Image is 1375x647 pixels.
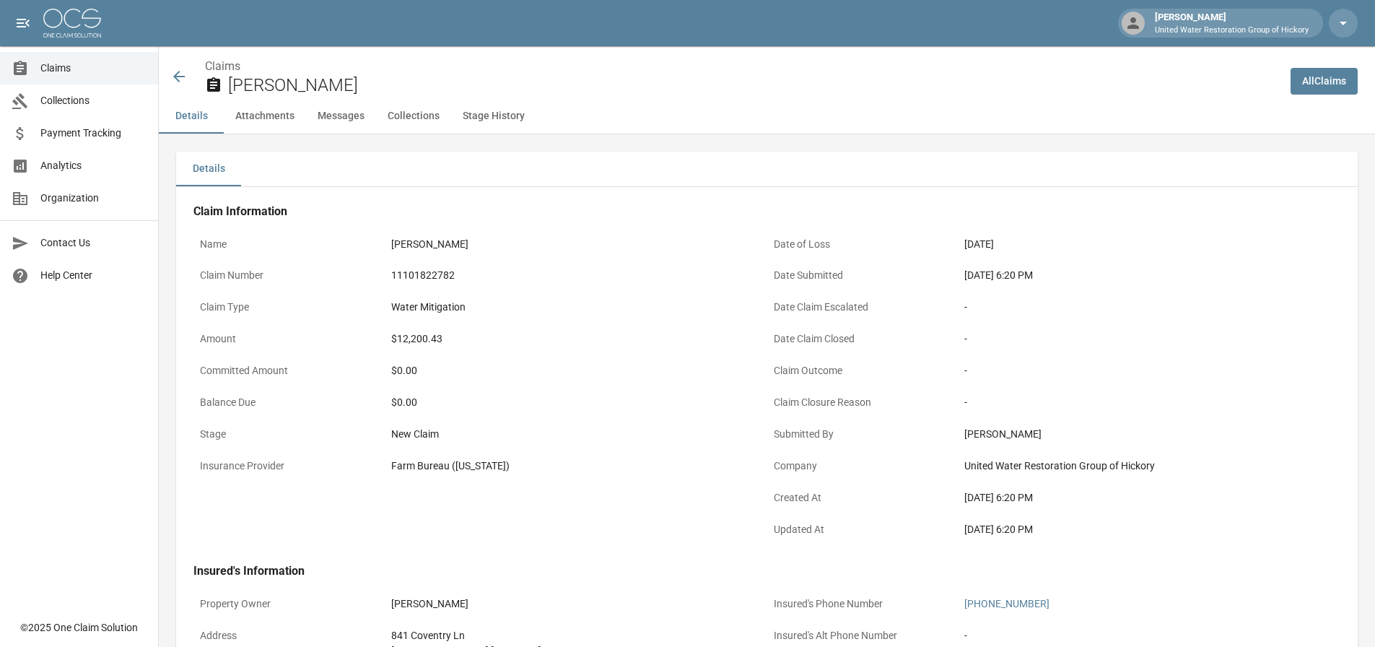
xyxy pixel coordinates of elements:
[391,596,468,612] div: [PERSON_NAME]
[964,331,1334,347] div: -
[391,459,510,474] div: Farm Bureau ([US_STATE])
[159,99,1375,134] div: anchor tabs
[391,300,466,315] div: Water Mitigation
[159,99,224,134] button: Details
[224,99,306,134] button: Attachments
[376,99,451,134] button: Collections
[391,427,761,442] div: New Claim
[40,268,147,283] span: Help Center
[391,395,761,410] div: $0.00
[767,230,959,259] p: Date of Loss
[964,459,1334,474] div: United Water Restoration Group of Hickory
[193,388,385,417] p: Balance Due
[40,93,147,108] span: Collections
[964,522,1334,537] div: [DATE] 6:20 PM
[193,452,385,480] p: Insurance Provider
[964,300,1334,315] div: -
[193,204,1340,219] h4: Claim Information
[964,490,1334,505] div: [DATE] 6:20 PM
[1291,68,1358,95] a: AllClaims
[40,126,147,141] span: Payment Tracking
[391,268,455,283] div: 11101822782
[767,420,959,448] p: Submitted By
[20,620,138,635] div: © 2025 One Claim Solution
[767,325,959,353] p: Date Claim Closed
[1149,10,1314,36] div: [PERSON_NAME]
[964,237,994,252] div: [DATE]
[391,237,468,252] div: [PERSON_NAME]
[767,516,959,544] p: Updated At
[40,158,147,173] span: Analytics
[964,598,1049,609] a: [PHONE_NUMBER]
[767,357,959,385] p: Claim Outcome
[767,452,959,480] p: Company
[176,152,241,186] button: Details
[767,590,959,618] p: Insured's Phone Number
[767,293,959,321] p: Date Claim Escalated
[193,357,385,385] p: Committed Amount
[228,75,1279,96] h2: [PERSON_NAME]
[205,59,240,73] a: Claims
[205,58,1279,75] nav: breadcrumb
[193,325,385,353] p: Amount
[767,388,959,417] p: Claim Closure Reason
[1155,25,1309,37] p: United Water Restoration Group of Hickory
[9,9,38,38] button: open drawer
[306,99,376,134] button: Messages
[193,420,385,448] p: Stage
[964,268,1334,283] div: [DATE] 6:20 PM
[193,590,385,618] p: Property Owner
[40,235,147,251] span: Contact Us
[767,484,959,512] p: Created At
[391,363,761,378] div: $0.00
[193,230,385,259] p: Name
[391,331,442,347] div: $12,200.43
[964,628,967,643] div: -
[193,564,1340,578] h4: Insured's Information
[193,261,385,290] p: Claim Number
[391,628,572,643] div: 841 Coventry Ln
[40,61,147,76] span: Claims
[40,191,147,206] span: Organization
[964,363,1334,378] div: -
[193,293,385,321] p: Claim Type
[964,427,1334,442] div: [PERSON_NAME]
[43,9,101,38] img: ocs-logo-white-transparent.png
[964,395,1334,410] div: -
[176,152,1358,186] div: details tabs
[767,261,959,290] p: Date Submitted
[451,99,536,134] button: Stage History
